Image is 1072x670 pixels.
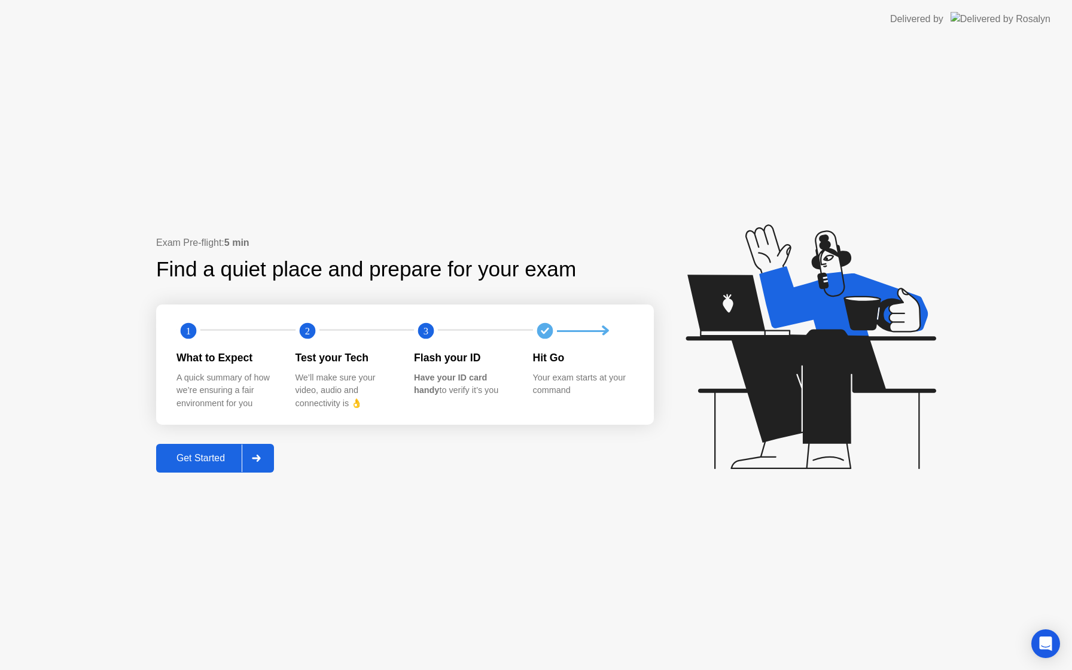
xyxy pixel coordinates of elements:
[296,371,395,410] div: We’ll make sure your video, audio and connectivity is 👌
[176,350,276,366] div: What to Expect
[186,325,191,337] text: 1
[414,371,514,397] div: to verify it’s you
[156,236,654,250] div: Exam Pre-flight:
[224,237,249,248] b: 5 min
[414,373,487,395] b: Have your ID card handy
[951,12,1050,26] img: Delivered by Rosalyn
[176,371,276,410] div: A quick summary of how we’re ensuring a fair environment for you
[414,350,514,366] div: Flash your ID
[890,12,943,26] div: Delivered by
[156,444,274,473] button: Get Started
[160,453,242,464] div: Get Started
[533,350,633,366] div: Hit Go
[296,350,395,366] div: Test your Tech
[533,371,633,397] div: Your exam starts at your command
[156,254,578,285] div: Find a quiet place and prepare for your exam
[424,325,428,337] text: 3
[1031,629,1060,658] div: Open Intercom Messenger
[304,325,309,337] text: 2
